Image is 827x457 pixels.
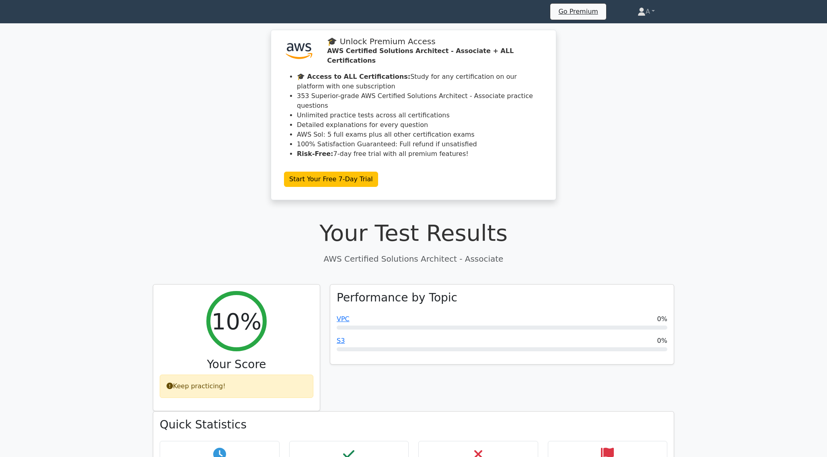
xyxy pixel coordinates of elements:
[337,291,667,305] h3: Performance by Topic
[160,375,313,398] div: Keep practicing!
[153,253,674,265] p: AWS Certified Solutions Architect - Associate
[153,219,674,246] h1: Your Test Results
[337,337,345,344] a: S3
[160,358,313,371] h3: Your Score
[553,6,603,17] a: Go Premium
[284,172,378,187] a: Start Your Free 7-Day Trial
[160,418,667,432] h3: Quick Statistics
[657,336,667,346] span: 0%
[212,308,261,335] h2: 10%
[618,4,674,20] a: A
[337,315,350,323] a: VPC
[657,314,667,324] span: 0%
